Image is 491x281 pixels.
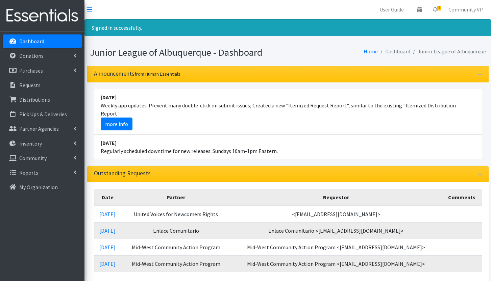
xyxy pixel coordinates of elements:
p: Requests [19,82,41,88]
p: My Organization [19,184,58,190]
td: Mid-West Community Action Program [121,239,231,255]
a: Reports [3,166,82,179]
p: Pick Ups & Deliveries [19,111,67,118]
strong: [DATE] [101,94,117,101]
a: Partner Agencies [3,122,82,135]
div: Signed in successfully. [84,19,491,36]
a: [DATE] [99,211,116,218]
th: Comments [442,189,482,206]
a: Pick Ups & Deliveries [3,107,82,121]
a: My Organization [3,180,82,194]
p: Community [19,155,47,161]
li: Regularly scheduled downtime for new releases: Sundays 10am-1pm Eastern. [94,135,482,159]
p: Dashboard [19,38,44,45]
th: Date [94,189,122,206]
p: Purchases [19,67,43,74]
a: Requests [3,78,82,92]
a: Dashboard [3,34,82,48]
a: more info [101,118,132,130]
small: from Human Essentials [134,71,180,77]
a: User Guide [374,3,409,16]
span: 4 [437,6,441,10]
li: Weekly app updates: Prevent many double-click on submit issues; Created a new "Itemized Request R... [94,89,482,135]
a: Inventory [3,137,82,150]
td: Enlace Comunitario <[EMAIL_ADDRESS][DOMAIN_NAME]> [231,222,442,239]
th: Requestor [231,189,442,206]
img: HumanEssentials [3,4,82,27]
th: Partner [121,189,231,206]
a: Community [3,151,82,165]
td: Mid-West Community Action Program <[EMAIL_ADDRESS][DOMAIN_NAME]> [231,255,442,272]
td: <[EMAIL_ADDRESS][DOMAIN_NAME]> [231,206,442,223]
p: Inventory [19,140,42,147]
a: [DATE] [99,227,116,234]
strong: [DATE] [101,139,117,146]
a: Donations [3,49,82,62]
h1: Junior League of Albuquerque - Dashboard [90,47,286,58]
h3: Outstanding Requests [94,170,151,177]
li: Junior League of Albuquerque [410,47,486,56]
a: Purchases [3,64,82,77]
td: Enlace Comunitario [121,222,231,239]
td: Mid-West Community Action Program <[EMAIL_ADDRESS][DOMAIN_NAME]> [231,239,442,255]
a: [DATE] [99,244,116,251]
h3: Announcements [94,70,180,77]
a: Community VP [443,3,488,16]
a: [DATE] [99,260,116,267]
p: Reports [19,169,38,176]
td: Mid-West Community Action Program [121,255,231,272]
li: Dashboard [378,47,410,56]
a: Distributions [3,93,82,106]
p: Donations [19,52,44,59]
a: 4 [427,3,443,16]
p: Partner Agencies [19,125,59,132]
p: Distributions [19,96,50,103]
td: United Voices for Newcomers Rights [121,206,231,223]
a: Home [364,48,378,55]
